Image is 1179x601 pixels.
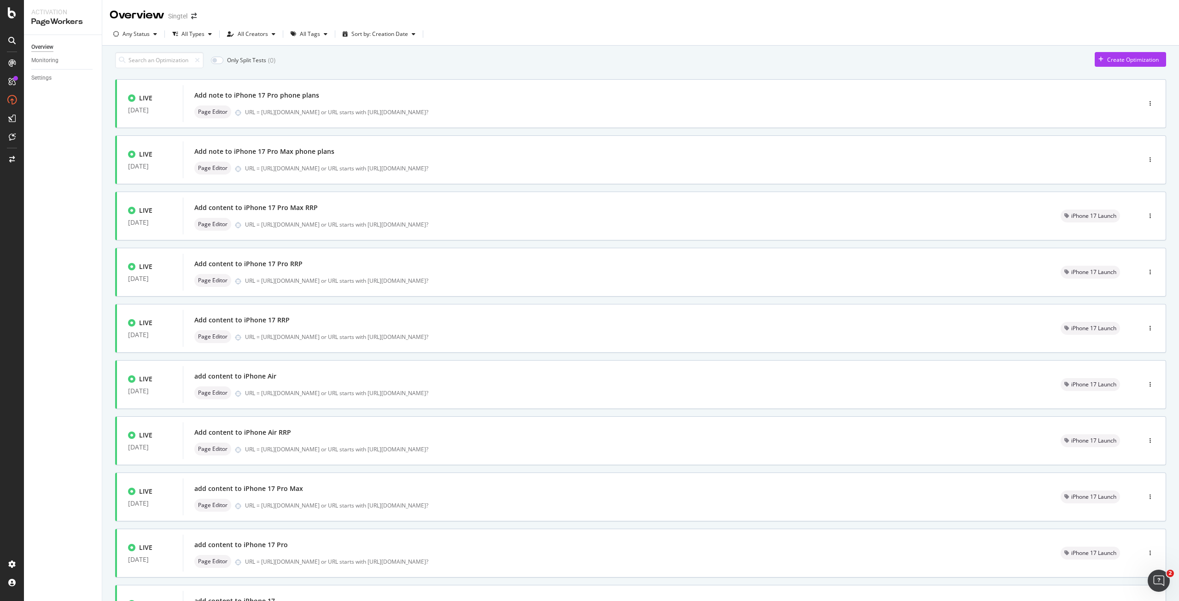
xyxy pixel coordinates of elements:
span: iPhone 17 Launch [1071,438,1116,443]
span: iPhone 17 Launch [1071,213,1116,219]
div: neutral label [194,555,231,568]
div: neutral label [194,499,231,512]
div: [DATE] [128,500,172,507]
div: neutral label [1061,378,1120,391]
div: LIVE [139,262,152,271]
div: Overview [31,42,53,52]
div: [DATE] [128,556,172,563]
div: All Types [181,31,204,37]
div: LIVE [139,374,152,384]
div: neutral label [1061,434,1120,447]
div: All Creators [238,31,268,37]
div: LIVE [139,93,152,103]
div: URL = [URL][DOMAIN_NAME] or URL starts with [URL][DOMAIN_NAME]? [245,445,1039,453]
div: neutral label [1061,266,1120,279]
div: neutral label [1061,490,1120,503]
a: Overview [31,42,95,52]
span: Page Editor [198,278,228,283]
div: URL = [URL][DOMAIN_NAME] or URL starts with [URL][DOMAIN_NAME]? [245,558,1039,566]
div: URL = [URL][DOMAIN_NAME] or URL starts with [URL][DOMAIN_NAME]? [245,333,1039,341]
div: Settings [31,73,52,83]
div: neutral label [194,330,231,343]
div: arrow-right-arrow-left [191,13,197,19]
span: Page Editor [198,109,228,115]
span: iPhone 17 Launch [1071,494,1116,500]
div: Add content to iPhone 17 RRP [194,315,290,325]
div: add content to iPhone Air [194,372,276,381]
span: Page Editor [198,390,228,396]
div: LIVE [139,487,152,496]
div: neutral label [194,105,231,118]
div: All Tags [300,31,320,37]
div: URL = [URL][DOMAIN_NAME] or URL starts with [URL][DOMAIN_NAME]? [245,502,1039,509]
div: add content to iPhone 17 Pro Max [194,484,303,493]
div: PageWorkers [31,17,94,27]
span: iPhone 17 Launch [1071,382,1116,387]
div: [DATE] [128,387,172,395]
div: Singtel [168,12,187,21]
div: Add note to iPhone 17 Pro phone plans [194,91,319,100]
div: neutral label [194,218,231,231]
div: neutral label [1061,210,1120,222]
div: [DATE] [128,106,172,114]
span: Page Editor [198,165,228,171]
div: [DATE] [128,163,172,170]
div: Any Status [123,31,150,37]
div: Add content to iPhone 17 Pro Max RRP [194,203,318,212]
div: [DATE] [128,275,172,282]
div: [DATE] [128,219,172,226]
div: LIVE [139,318,152,327]
button: All Types [169,27,216,41]
div: LIVE [139,206,152,215]
div: [DATE] [128,331,172,338]
button: Create Optimization [1095,52,1166,67]
div: neutral label [194,443,231,455]
div: Create Optimization [1107,56,1159,64]
span: Page Editor [198,222,228,227]
div: Only Split Tests [227,56,266,64]
span: 2 [1167,570,1174,577]
div: URL = [URL][DOMAIN_NAME] or URL starts with [URL][DOMAIN_NAME]? [245,108,1102,116]
div: neutral label [194,386,231,399]
div: LIVE [139,150,152,159]
div: URL = [URL][DOMAIN_NAME] or URL starts with [URL][DOMAIN_NAME]? [245,277,1039,285]
div: [DATE] [128,443,172,451]
div: Overview [110,7,164,23]
div: Activation [31,7,94,17]
div: add content to iPhone 17 Pro [194,540,288,549]
span: Page Editor [198,446,228,452]
span: Page Editor [198,559,228,564]
button: All Creators [223,27,279,41]
div: neutral label [194,274,231,287]
div: neutral label [194,162,231,175]
span: iPhone 17 Launch [1071,326,1116,331]
div: LIVE [139,431,152,440]
iframe: Intercom live chat [1148,570,1170,592]
span: Page Editor [198,334,228,339]
div: URL = [URL][DOMAIN_NAME] or URL starts with [URL][DOMAIN_NAME]? [245,389,1039,397]
span: Page Editor [198,502,228,508]
div: URL = [URL][DOMAIN_NAME] or URL starts with [URL][DOMAIN_NAME]? [245,164,1102,172]
span: iPhone 17 Launch [1071,269,1116,275]
button: Sort by: Creation Date [339,27,419,41]
div: Add content to iPhone 17 Pro RRP [194,259,303,268]
div: neutral label [1061,322,1120,335]
div: neutral label [1061,547,1120,560]
div: Add note to iPhone 17 Pro Max phone plans [194,147,334,156]
div: Add content to iPhone Air RRP [194,428,291,437]
a: Monitoring [31,56,95,65]
div: URL = [URL][DOMAIN_NAME] or URL starts with [URL][DOMAIN_NAME]? [245,221,1039,228]
div: ( 0 ) [268,56,275,65]
span: iPhone 17 Launch [1071,550,1116,556]
button: Any Status [110,27,161,41]
div: Sort by: Creation Date [351,31,408,37]
input: Search an Optimization [115,52,204,68]
a: Settings [31,73,95,83]
div: LIVE [139,543,152,552]
div: Monitoring [31,56,58,65]
button: All Tags [287,27,331,41]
